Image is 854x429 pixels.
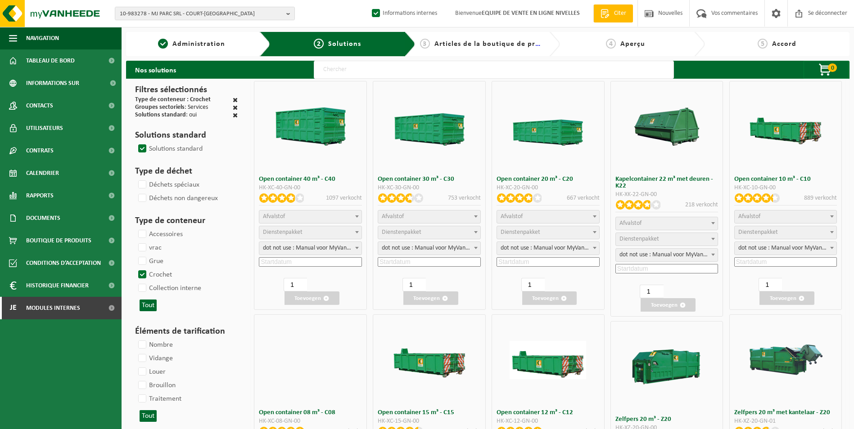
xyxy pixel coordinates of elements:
[136,268,172,282] label: Crochet
[734,185,837,191] div: HK-XC-10-GN-00
[140,410,157,422] button: Tout
[501,229,540,236] span: Dienstenpakket
[497,242,599,255] span: dot not use : Manual voor MyVanheede
[628,107,705,146] img: HK-XK-22-GN-00
[804,193,837,203] p: 889 verkocht
[403,291,458,305] button: Toevoegen
[482,10,580,17] strong: EQUIPE DE VENTE EN LIGNE NIVELLES
[259,418,362,425] div: HK-XC-08-GN-00
[140,299,157,311] button: Tout
[131,39,253,49] a: 1Administration
[747,341,824,379] img: HK-XZ-20-GN-01
[615,176,718,189] h3: Kapelcontainer 22 m³ met deuren - K22
[26,49,75,72] span: Tableau de bord
[615,248,718,262] span: dot not use : Manual voor MyVanheede
[135,214,238,228] h3: Type de conteneur
[615,416,718,423] h3: Zelfpers 20 m³ - Z20
[26,27,59,49] span: Navigation
[455,10,580,17] font: Bienvenue
[747,107,824,146] img: HK-XC-10-GN-00
[685,200,718,210] p: 218 verkocht
[135,96,211,103] span: Type de conteneur : Crochet
[391,107,468,146] img: HK-XC-30-GN-00
[378,241,481,255] span: dot not use : Manual voor MyVanheede
[136,379,176,392] label: Brouillon
[136,255,163,268] label: Grue
[734,257,837,267] input: Startdatum
[448,193,481,203] p: 753 verkocht
[510,341,586,379] img: HK-XC-12-GN-00
[135,112,197,120] div: : oui
[497,257,600,267] input: Startdatum
[501,213,523,220] span: Afvalstof
[259,257,362,267] input: Startdatum
[615,264,718,273] input: Startdatum
[259,176,362,183] h3: Open container 40 m³ - C40
[628,328,705,405] img: HK-XZ-20-GN-00
[734,241,837,255] span: dot not use : Manual voor MyVanheede
[136,178,199,192] label: Déchets spéciaux
[606,39,616,49] span: 4
[738,213,760,220] span: Afvalstof
[734,409,837,416] h3: Zelfpers 20 m³ met kantelaar - Z20
[285,291,339,305] button: Toevoegen
[115,7,295,20] button: 10-983278 - MJ PARC SRL - COURT-[GEOGRAPHIC_DATA]
[497,418,600,425] div: HK-XC-12-GN-00
[26,252,101,274] span: Conditions d’acceptation
[158,39,168,49] span: 1
[135,325,238,338] h3: Éléments de tarification
[172,40,225,48] span: Administration
[9,297,17,319] span: Je
[772,40,796,48] span: Accord
[120,7,283,21] span: 10-983278 - MJ PARC SRL - COURT-[GEOGRAPHIC_DATA]
[326,193,362,203] p: 1097 verkocht
[828,63,837,72] span: 0
[735,242,837,255] span: dot not use : Manual voor MyVanheede
[26,72,104,94] span: Informations sur l’entreprise
[26,117,63,139] span: Utilisateurs
[26,184,54,207] span: Rapports
[135,104,208,112] div: : Services
[136,282,201,295] label: Collection interne
[738,229,778,236] span: Dienstenpakket
[263,229,303,236] span: Dienstenpakket
[804,61,849,79] button: 0
[497,176,600,183] h3: Open container 20 m³ - C20
[136,352,173,365] label: Vidange
[391,341,468,379] img: HK-XC-15-GN-00
[370,7,437,20] label: Informations internes
[136,338,173,352] label: Nombre
[759,278,782,291] input: 1
[136,241,162,255] label: vrac
[135,104,185,111] span: Groupes sectoriels
[136,392,181,406] label: Traitement
[641,298,696,312] button: Toevoegen
[616,249,718,261] span: dot not use : Manual voor MyVanheede
[734,418,837,425] div: HK-XZ-20-GN-01
[612,9,628,18] span: Citer
[378,409,481,416] h3: Open container 15 m³ - C15
[277,39,397,49] a: 2Solutions
[510,107,586,146] img: HK-XC-20-GN-00
[135,83,238,97] h3: Filtres sélectionnés
[734,176,837,183] h3: Open container 10 m³ - C10
[26,274,89,297] span: Historique financier
[521,278,545,291] input: 1
[26,139,54,162] span: Contrats
[135,112,186,118] span: Solutions standard
[136,228,183,241] label: Accessoires
[259,185,362,191] div: HK-XC-40-GN-00
[497,409,600,416] h3: Open container 12 m³ - C12
[382,213,404,220] span: Afvalstof
[259,241,362,255] span: dot not use : Manual voor MyVanheede
[619,236,659,242] span: Dienstenpakket
[259,242,361,255] span: dot not use : Manual voor MyVanheede
[136,192,218,205] label: Déchets non dangereux
[328,40,361,48] span: Solutions
[709,39,845,49] a: 5Accord
[567,193,600,203] p: 667 verkocht
[378,176,481,183] h3: Open container 30 m³ - C30
[294,295,321,301] font: Toevoegen
[565,39,687,49] a: 4Aperçu
[136,142,203,156] label: Solutions standard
